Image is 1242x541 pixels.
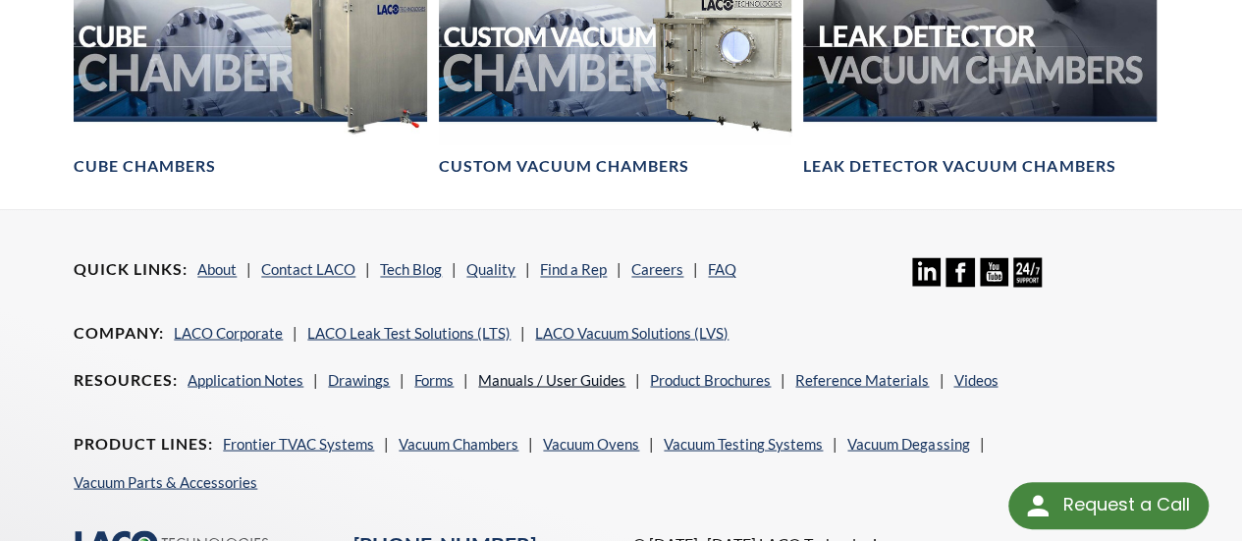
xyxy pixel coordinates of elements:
a: Contact LACO [261,260,355,278]
h4: Quick Links [74,259,188,280]
a: Reference Materials [795,370,929,388]
a: Vacuum Degassing [847,434,969,452]
a: Videos [953,370,998,388]
a: Forms [414,370,454,388]
h4: Product Lines [74,433,213,454]
a: Careers [631,260,683,278]
a: Vacuum Chambers [399,434,518,452]
a: Frontier TVAC Systems [223,434,374,452]
a: LACO Corporate [174,323,283,341]
a: FAQ [708,260,736,278]
a: Find a Rep [540,260,607,278]
a: LACO Vacuum Solutions (LVS) [535,323,729,341]
h4: Resources [74,369,178,390]
a: LACO Leak Test Solutions (LTS) [307,323,511,341]
img: round button [1022,490,1053,521]
a: Application Notes [188,370,303,388]
h4: Cube Chambers [74,156,216,177]
a: Manuals / User Guides [478,370,625,388]
a: Product Brochures [650,370,771,388]
a: About [197,260,237,278]
h4: Custom Vacuum Chambers [439,156,689,177]
h4: Company [74,322,164,343]
a: Drawings [328,370,390,388]
h4: Leak Detector Vacuum Chambers [803,156,1115,177]
a: Tech Blog [380,260,442,278]
img: 24/7 Support Icon [1013,257,1042,286]
a: Vacuum Testing Systems [664,434,823,452]
a: Vacuum Parts & Accessories [74,472,257,490]
div: Request a Call [1008,482,1209,529]
div: Request a Call [1062,482,1189,527]
a: Quality [466,260,515,278]
a: Vacuum Ovens [543,434,639,452]
a: 24/7 Support [1013,272,1042,290]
